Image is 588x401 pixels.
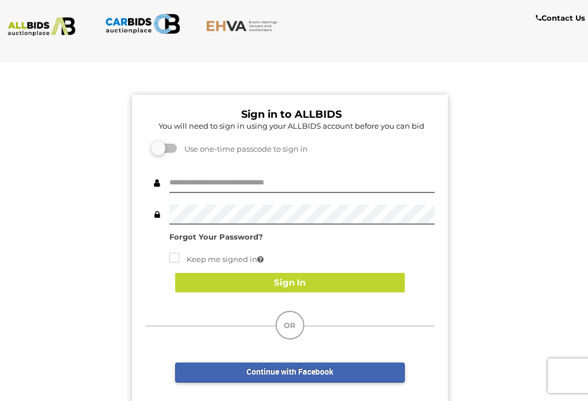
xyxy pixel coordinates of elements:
img: ALLBIDS.com.au [4,17,79,36]
img: CARBIDS.com.au [105,11,180,36]
h5: You will need to sign in using your ALLBIDS account before you can bid [148,122,435,130]
a: Forgot Your Password? [169,232,263,241]
b: Sign in to ALLBIDS [241,108,342,121]
button: Sign In [175,273,405,293]
a: Continue with Facebook [175,363,405,383]
img: EHVA.com.au [206,20,281,32]
a: Contact Us [536,11,588,25]
span: Use one-time passcode to sign in [179,144,308,153]
b: Contact Us [536,13,585,22]
div: OR [276,311,304,340]
label: Keep me signed in [169,253,264,266]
